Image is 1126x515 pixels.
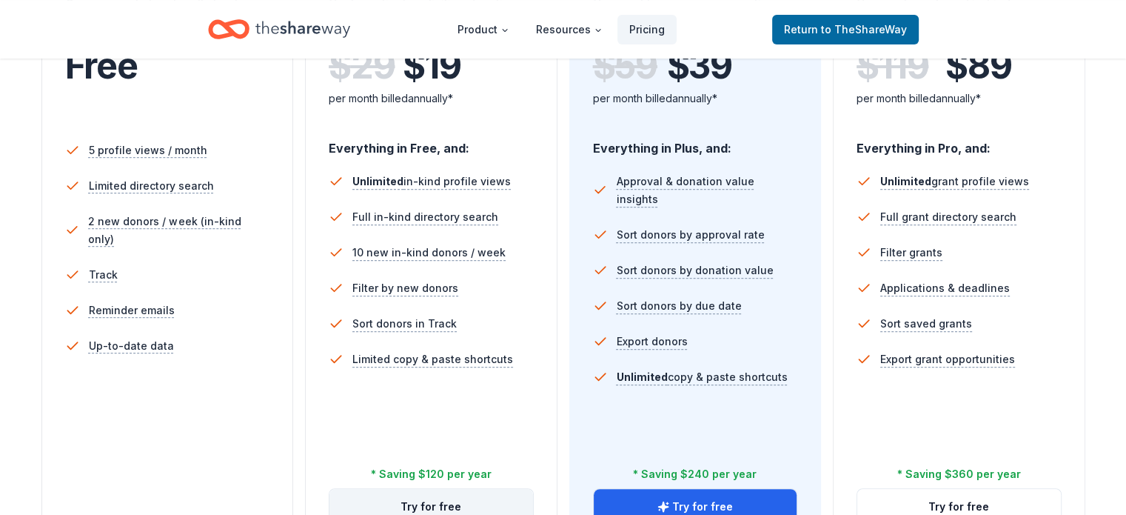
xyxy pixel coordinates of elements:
[593,127,798,158] div: Everything in Plus, and:
[880,175,931,187] span: Unlimited
[616,173,797,208] span: Approval & donation value insights
[617,226,765,244] span: Sort donors by approval rate
[617,333,688,350] span: Export donors
[88,213,269,248] span: 2 new donors / week (in-kind only)
[633,465,757,483] div: * Saving $240 per year
[857,127,1062,158] div: Everything in Pro, and:
[329,90,534,107] div: per month billed annually*
[821,23,907,36] span: to TheShareWay
[617,371,668,383] span: Unlimited
[897,465,1021,483] div: * Saving $360 per year
[880,279,1010,297] span: Applications & deadlines
[89,302,175,319] span: Reminder emails
[89,177,214,195] span: Limited directory search
[89,142,207,159] span: 5 profile views / month
[593,90,798,107] div: per month billed annually*
[352,208,498,226] span: Full in-kind directory search
[667,45,732,87] span: $ 39
[880,175,1029,187] span: grant profile views
[524,15,614,44] button: Resources
[617,297,742,315] span: Sort donors by due date
[65,44,138,87] span: Free
[880,244,942,262] span: Filter grants
[352,244,506,262] span: 10 new in-kind donors / week
[617,262,774,279] span: Sort donors by donation value
[945,45,1011,87] span: $ 89
[89,337,174,355] span: Up-to-date data
[617,15,677,44] a: Pricing
[446,12,677,47] nav: Main
[857,90,1062,107] div: per month billed annually*
[880,208,1016,226] span: Full grant directory search
[772,15,919,44] a: Returnto TheShareWay
[880,350,1015,368] span: Export grant opportunities
[352,175,511,187] span: in-kind profile views
[784,21,907,39] span: Return
[403,45,460,87] span: $ 19
[352,279,458,297] span: Filter by new donors
[89,266,118,284] span: Track
[352,315,457,333] span: Sort donors in Track
[371,465,492,483] div: * Saving $120 per year
[208,12,350,47] a: Home
[617,371,788,383] span: copy & paste shortcuts
[352,350,513,368] span: Limited copy & paste shortcuts
[352,175,403,187] span: Unlimited
[880,315,972,333] span: Sort saved grants
[329,127,534,158] div: Everything in Free, and:
[446,15,521,44] button: Product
